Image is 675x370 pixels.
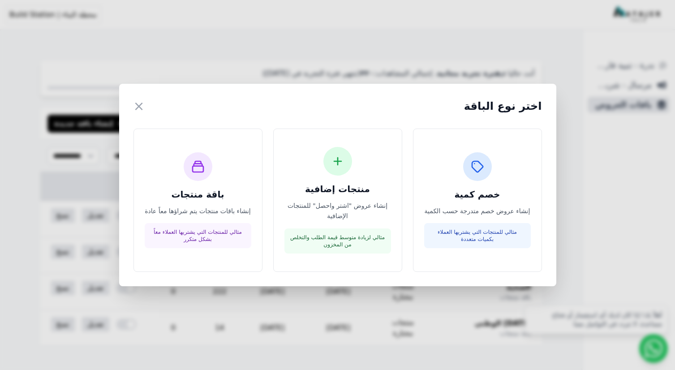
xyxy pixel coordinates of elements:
button: × [133,98,145,114]
h3: خصم كمية [424,188,531,201]
p: مثالي للمنتجات التي يشتريها العملاء معاً بشكل متكرر [150,228,246,243]
h2: اختر نوع الباقة [464,99,542,113]
p: مثالي لزيادة متوسط قيمة الطلب والتخلص من المخزون [290,234,386,248]
p: إنشاء عروض "اشتر واحصل" للمنتجات الإضافية [284,201,391,221]
h3: باقة منتجات [145,188,251,201]
p: مثالي للمنتجات التي يشتريها العملاء بكميات متعددة [430,228,525,243]
h3: منتجات إضافية [284,183,391,195]
p: إنشاء عروض خصم متدرجة حسب الكمية [424,206,531,216]
p: إنشاء باقات منتجات يتم شراؤها معاً عادة [145,206,251,216]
